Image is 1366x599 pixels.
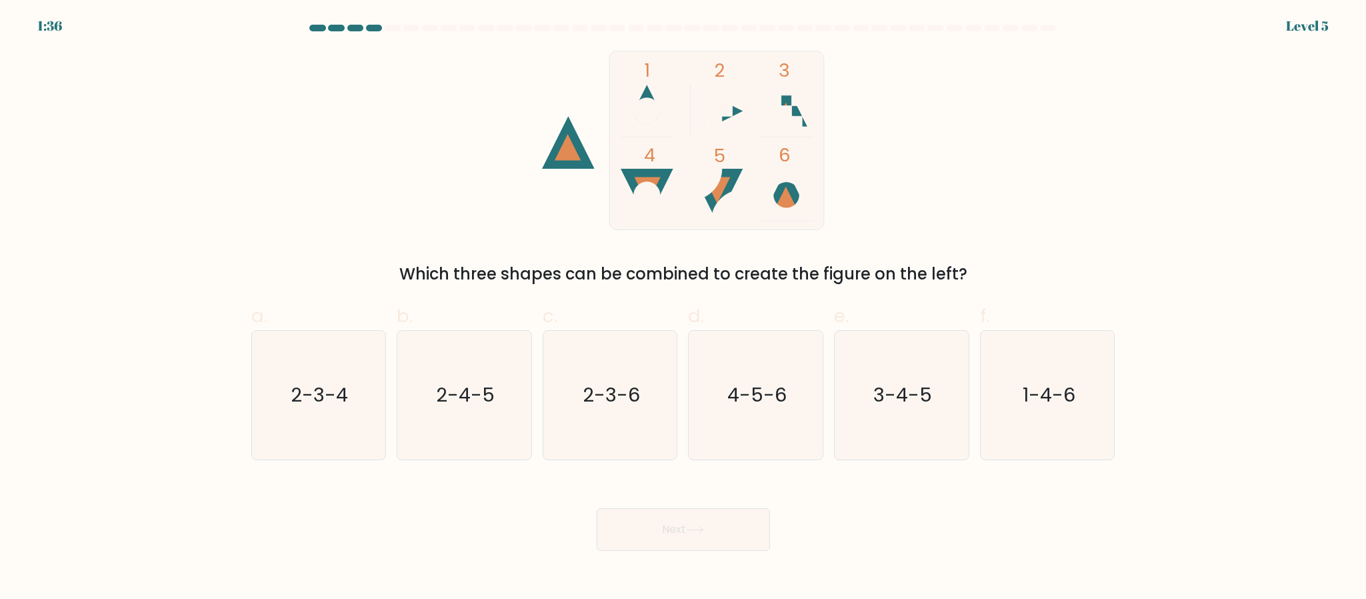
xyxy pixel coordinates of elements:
[1023,382,1075,408] text: 1-4-6
[834,303,849,329] span: e.
[714,57,725,83] tspan: 2
[727,382,787,408] text: 4-5-6
[583,382,640,408] text: 2-3-6
[397,303,413,329] span: b.
[543,303,557,329] span: c.
[37,16,62,36] div: 1:36
[779,142,791,168] tspan: 6
[1286,16,1329,36] div: Level 5
[980,303,989,329] span: f.
[714,143,725,169] tspan: 5
[291,382,349,408] text: 2-3-4
[251,303,267,329] span: a.
[779,57,790,83] tspan: 3
[597,508,770,551] button: Next
[644,142,655,168] tspan: 4
[873,382,932,408] text: 3-4-5
[688,303,704,329] span: d.
[644,57,650,83] tspan: 1
[259,262,1107,286] div: Which three shapes can be combined to create the figure on the left?
[436,382,495,408] text: 2-4-5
